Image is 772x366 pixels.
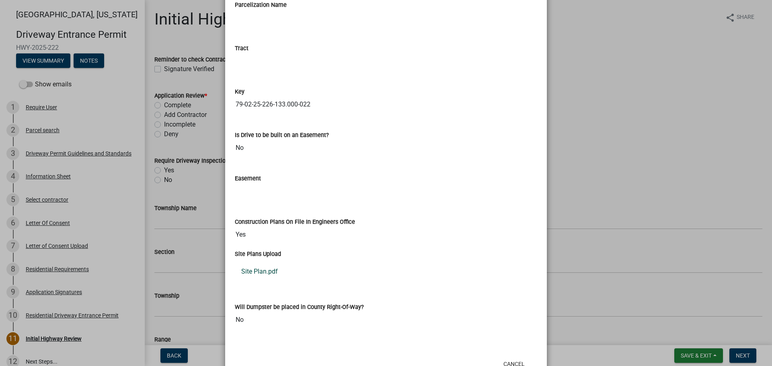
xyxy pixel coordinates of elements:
[235,89,244,95] label: Key
[235,176,261,182] label: Easement
[235,305,364,310] label: Will Dumpster be placed in County Right-Of-Way?
[235,219,355,225] label: Construction Plans On File In Engineers Office
[235,133,329,138] label: Is Drive to be built on an Easement?
[235,251,281,257] label: Site Plans Upload
[235,262,537,281] a: Site Plan.pdf
[235,46,248,51] label: Tract
[235,2,287,8] label: Parcelization Name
